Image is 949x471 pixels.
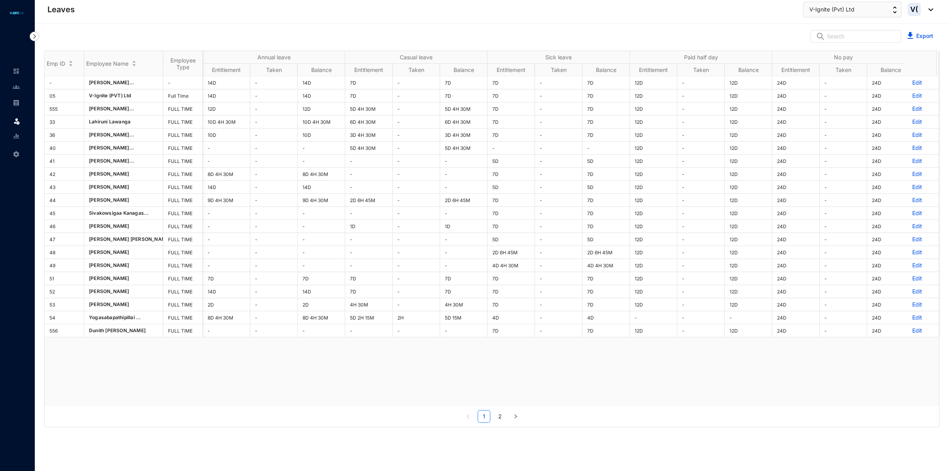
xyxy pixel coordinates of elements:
p: Leaves [47,4,75,15]
span: Employee Name [86,60,129,67]
td: 7D [440,89,488,102]
td: 12D [725,76,772,89]
td: 7D [582,115,630,129]
th: Balance [725,64,772,76]
p: Edit [912,92,934,100]
td: 41 [45,155,84,168]
td: - [393,233,440,246]
td: - [345,155,393,168]
p: Edit [912,79,934,87]
td: - [535,220,582,233]
td: 12D [725,155,772,168]
td: 12D [725,129,772,142]
img: blue-download.5ef7b2b032fd340530a27f4ceaf19358.svg [907,32,913,39]
th: Paid half day [630,51,772,64]
td: 12D [725,89,772,102]
td: - [440,168,488,181]
li: Next Page [509,410,522,423]
a: 2 [494,410,506,422]
td: - [535,115,582,129]
li: 1 [478,410,490,423]
td: 24D [772,181,820,194]
td: - [677,115,725,129]
td: - [535,194,582,207]
td: - [345,168,393,181]
td: 33 [45,115,84,129]
td: FULL TIME [163,102,203,115]
th: Balance [440,64,488,76]
img: settings-unselected.1febfda315e6e19643a1.svg [13,151,20,158]
td: - [535,233,582,246]
td: 7D [345,76,393,89]
td: - [677,181,725,194]
span: [PERSON_NAME]... [89,106,134,112]
td: 7D [488,194,535,207]
td: 24D [867,102,915,115]
th: Entitlement [772,64,820,76]
td: 12D [725,194,772,207]
th: Entitlement [630,64,677,76]
td: 7D [582,102,630,115]
td: - [163,76,203,89]
td: - [535,76,582,89]
td: 12D [725,181,772,194]
td: 12D [630,89,677,102]
td: - [677,142,725,155]
th: Emp ID [45,51,84,76]
td: 12D [630,142,677,155]
td: FULL TIME [163,181,203,194]
td: - [488,142,535,155]
th: Sick leave [488,51,630,64]
td: 12D [725,168,772,181]
td: - [820,194,867,207]
th: Taken [677,64,725,76]
td: - [203,142,250,155]
td: - [45,76,84,89]
td: 12D [725,115,772,129]
td: 12D [630,115,677,129]
td: - [250,76,298,89]
td: - [298,142,345,155]
td: 10D 4H 30M [203,115,250,129]
button: right [509,410,522,423]
td: - [440,233,488,246]
td: 7D [440,76,488,89]
td: 24D [772,115,820,129]
th: Taken [250,64,298,76]
img: up-down-arrow.74152d26bf9780fbf563ca9c90304185.svg [893,6,897,13]
td: - [820,76,867,89]
td: 12D [630,220,677,233]
td: - [820,207,867,220]
td: - [298,220,345,233]
td: 1D [440,220,488,233]
td: - [535,168,582,181]
td: 24D [867,89,915,102]
td: - [298,155,345,168]
td: 1D [345,220,393,233]
td: FULL TIME [163,115,203,129]
td: 24D [772,155,820,168]
td: - [677,129,725,142]
td: 24D [867,129,915,142]
th: Taken [820,64,867,76]
td: 5D 4H 30M [345,102,393,115]
td: 5D [582,181,630,194]
td: 36 [45,129,84,142]
td: 14D [203,89,250,102]
td: - [250,142,298,155]
li: Home [6,63,25,79]
span: [PERSON_NAME]... [89,145,134,151]
td: - [393,76,440,89]
td: - [820,168,867,181]
td: - [535,207,582,220]
td: 7D [582,194,630,207]
td: - [345,233,393,246]
td: Full Time [163,89,203,102]
p: Edit [912,196,934,204]
td: 7D [488,220,535,233]
p: V-Ignite (PVT) Ltd [89,92,158,100]
td: - [393,181,440,194]
td: FULL TIME [163,129,203,142]
p: Edit [912,183,934,191]
td: - [677,76,725,89]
